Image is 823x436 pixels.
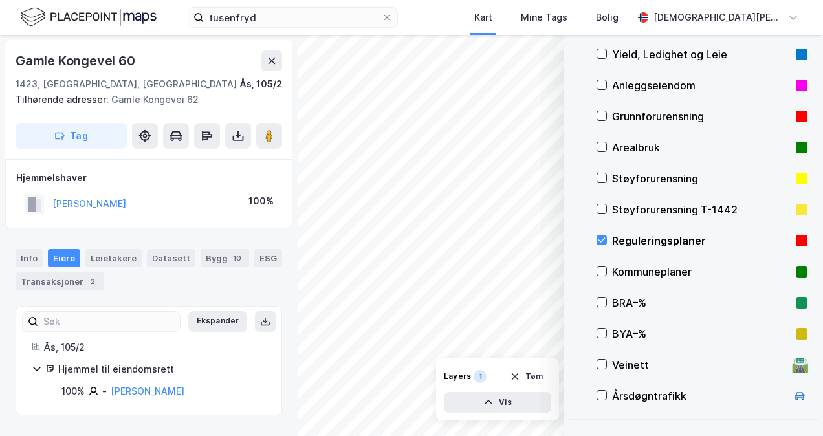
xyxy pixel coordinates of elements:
span: Tilhørende adresser: [16,94,111,105]
div: Mine Tags [521,10,567,25]
div: 10 [230,252,244,265]
div: BRA–% [612,295,791,311]
img: logo.f888ab2527a4732fd821a326f86c7f29.svg [21,6,157,28]
a: [PERSON_NAME] [111,386,184,397]
div: Gamle Kongevei 62 [16,92,272,107]
div: ESG [254,249,282,267]
iframe: Chat Widget [758,374,823,436]
div: Yield, Ledighet og Leie [612,47,791,62]
div: Datasett [147,249,195,267]
input: Søk på adresse, matrikkel, gårdeiere, leietakere eller personer [204,8,382,27]
div: Ås, 105/2 [239,76,282,92]
div: Støyforurensning [612,171,791,186]
div: BYA–% [612,326,791,342]
div: Hjemmelshaver [16,170,281,186]
div: Bolig [596,10,619,25]
div: Grunnforurensning [612,109,791,124]
button: Ekspander [188,311,247,332]
div: Kart [474,10,492,25]
div: Transaksjoner [16,272,104,290]
div: Bygg [201,249,249,267]
div: Reguleringsplaner [612,233,791,248]
div: Kommuneplaner [612,264,791,279]
div: Støyforurensning T-1442 [612,202,791,217]
div: 1423, [GEOGRAPHIC_DATA], [GEOGRAPHIC_DATA] [16,76,237,92]
div: Info [16,249,43,267]
div: Layers [444,371,471,382]
div: 🛣️ [791,356,809,373]
button: Vis [444,392,551,413]
div: Årsdøgntrafikk [612,388,787,404]
div: [DEMOGRAPHIC_DATA][PERSON_NAME] [653,10,783,25]
div: Anleggseiendom [612,78,791,93]
input: Søk [38,312,180,331]
div: Eiere [48,249,80,267]
div: Leietakere [85,249,142,267]
div: 100% [61,384,85,399]
div: Gamle Kongevei 60 [16,50,138,71]
div: Ås, 105/2 [44,340,266,355]
div: Veinett [612,357,787,373]
button: Tøm [501,366,551,387]
div: 2 [86,275,99,288]
div: Arealbruk [612,140,791,155]
div: Hjemmel til eiendomsrett [58,362,266,377]
div: 1 [474,370,487,383]
div: - [102,384,107,399]
div: 100% [248,193,274,209]
button: Tag [16,123,127,149]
